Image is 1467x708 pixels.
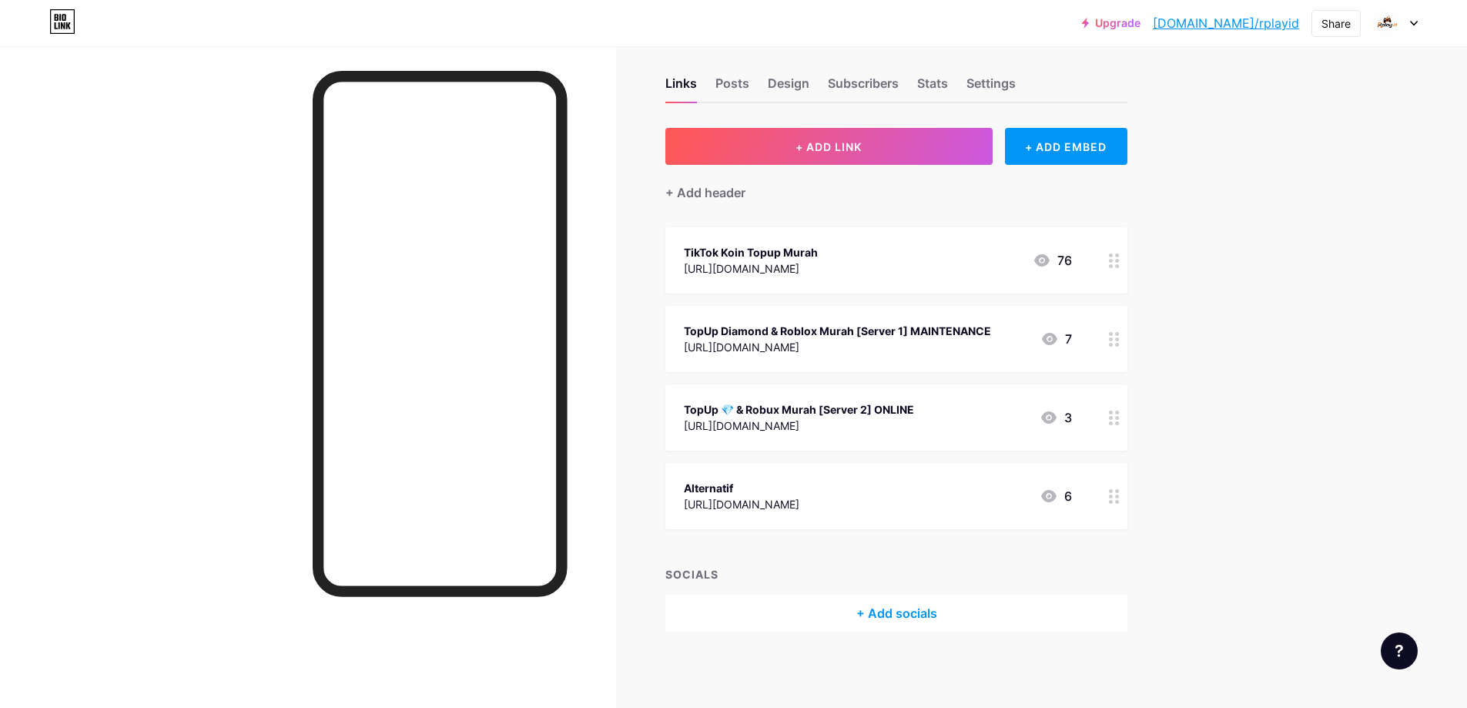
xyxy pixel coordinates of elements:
[684,339,991,355] div: [URL][DOMAIN_NAME]
[684,418,914,434] div: [URL][DOMAIN_NAME]
[768,74,809,102] div: Design
[684,260,818,277] div: [URL][DOMAIN_NAME]
[684,244,818,260] div: TikTok Koin Topup Murah
[665,74,697,102] div: Links
[917,74,948,102] div: Stats
[795,140,862,153] span: + ADD LINK
[1040,487,1072,505] div: 6
[1372,8,1402,38] img: rplayid
[1005,128,1127,165] div: + ADD EMBED
[665,595,1127,632] div: + Add socials
[684,323,991,339] div: TopUp Diamond & Roblox Murah [Server 1] MAINTENANCE
[828,74,899,102] div: Subscribers
[684,401,914,418] div: TopUp 💎 & Robux Murah [Server 2] ONLINE
[1040,408,1072,427] div: 3
[684,496,799,512] div: [URL][DOMAIN_NAME]
[665,128,993,165] button: + ADD LINK
[1040,330,1072,348] div: 7
[684,480,799,496] div: Alternatif
[1321,15,1351,32] div: Share
[665,183,745,202] div: + Add header
[665,566,1127,582] div: SOCIALS
[1153,14,1299,32] a: [DOMAIN_NAME]/rplayid
[1082,17,1140,29] a: Upgrade
[966,74,1016,102] div: Settings
[1033,251,1072,270] div: 76
[715,74,749,102] div: Posts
